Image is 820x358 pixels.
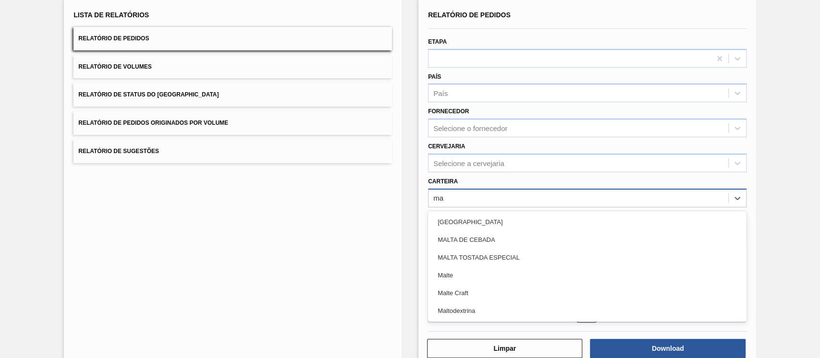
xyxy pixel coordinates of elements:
[73,27,392,50] button: Relatório de Pedidos
[433,159,504,167] div: Selecione a cervejaria
[78,119,228,126] span: Relatório de Pedidos Originados por Volume
[428,231,747,249] div: MALTA DE CEBADA
[73,140,392,163] button: Relatório de Sugestões
[73,111,392,135] button: Relatório de Pedidos Originados por Volume
[433,124,507,132] div: Selecione o fornecedor
[78,63,151,70] span: Relatório de Volumes
[428,213,747,231] div: [GEOGRAPHIC_DATA]
[73,11,149,19] span: Lista de Relatórios
[428,73,441,80] label: País
[428,302,747,320] div: Maltodextrina
[428,178,458,185] label: Carteira
[78,148,159,155] span: Relatório de Sugestões
[428,249,747,266] div: MALTA TOSTADA ESPECIAL
[427,339,582,358] button: Limpar
[428,38,447,45] label: Etapa
[428,284,747,302] div: Malte Craft
[428,143,465,150] label: Cervejaria
[433,89,448,97] div: País
[78,35,149,42] span: Relatório de Pedidos
[590,339,745,358] button: Download
[428,11,511,19] span: Relatório de Pedidos
[73,55,392,79] button: Relatório de Volumes
[78,91,219,98] span: Relatório de Status do [GEOGRAPHIC_DATA]
[428,266,747,284] div: Malte
[73,83,392,107] button: Relatório de Status do [GEOGRAPHIC_DATA]
[428,108,469,115] label: Fornecedor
